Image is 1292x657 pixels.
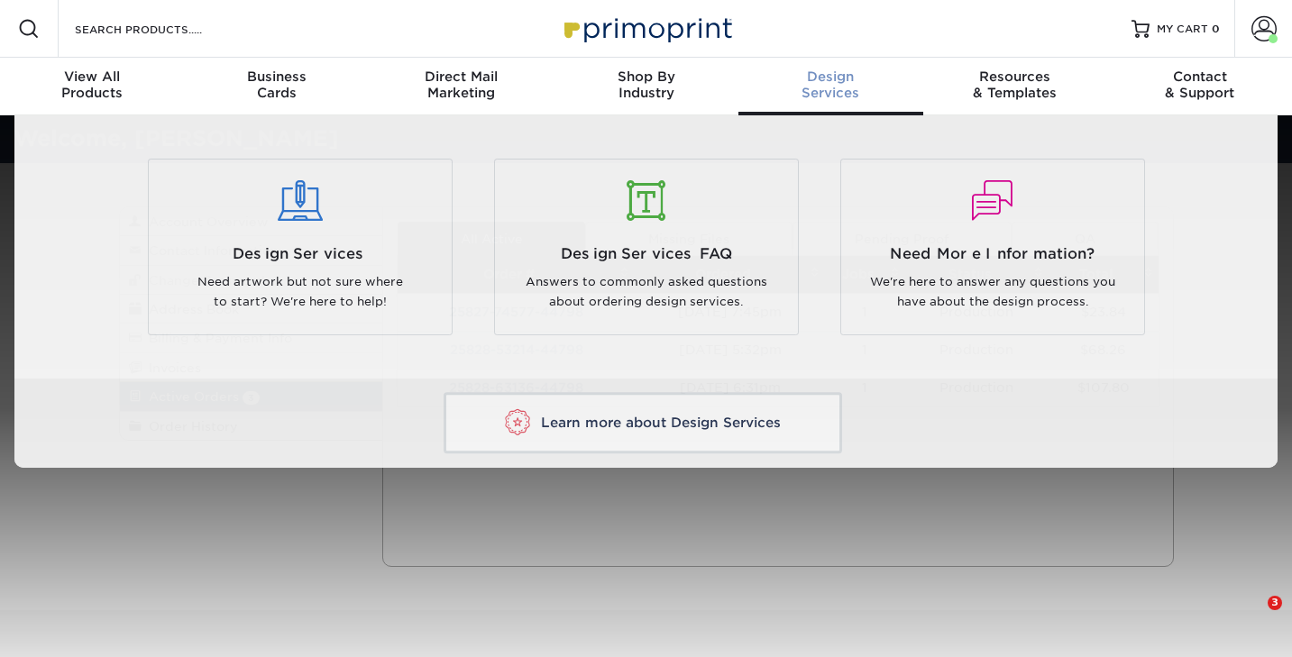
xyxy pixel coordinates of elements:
span: Design Services [162,243,438,265]
a: Need More Information? We're here to answer any questions you have about the design process. [833,159,1152,335]
p: Answers to commonly asked questions about ordering design services. [509,272,784,313]
a: BusinessCards [185,58,370,115]
div: & Templates [923,68,1108,101]
span: Direct Mail [369,68,554,85]
p: We're here to answer any questions you have about the design process. [855,272,1131,313]
a: DesignServices [738,58,923,115]
img: Primoprint [556,9,737,48]
span: 3 [1268,596,1282,610]
span: Resources [923,68,1108,85]
span: Shop By [554,68,738,85]
span: Need More Information? [855,243,1131,265]
a: Contact& Support [1107,58,1292,115]
a: Resources& Templates [923,58,1108,115]
a: Design Services FAQ Answers to commonly asked questions about ordering design services. [487,159,806,335]
span: Design Services FAQ [509,243,784,265]
a: Shop ByIndustry [554,58,738,115]
span: MY CART [1157,22,1208,37]
span: 0 [1212,23,1220,35]
a: Learn more about Design Services [444,393,842,453]
span: Learn more about Design Services [541,415,781,431]
a: Direct MailMarketing [369,58,554,115]
iframe: Intercom live chat [1231,596,1274,639]
div: Services [738,68,923,101]
input: SEARCH PRODUCTS..... [73,18,249,40]
div: & Support [1107,68,1292,101]
span: Contact [1107,68,1292,85]
span: Design [738,68,923,85]
div: Industry [554,68,738,101]
span: Business [185,68,370,85]
div: Cards [185,68,370,101]
p: Need artwork but not sure where to start? We're here to help! [162,272,438,313]
a: Design Services Need artwork but not sure where to start? We're here to help! [141,159,460,335]
div: Marketing [369,68,554,101]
